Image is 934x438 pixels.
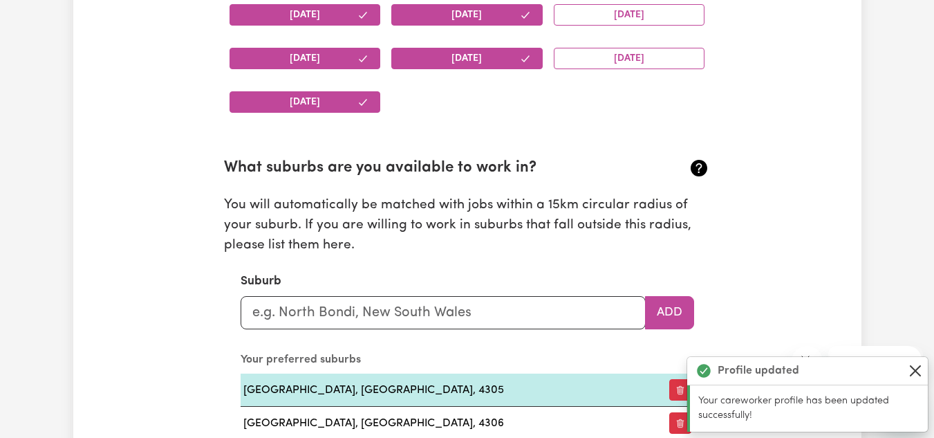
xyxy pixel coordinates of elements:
[645,296,694,329] button: Add to preferred suburbs
[10,10,85,21] span: Need any help?
[669,379,691,401] button: Remove preferred suburb
[241,273,281,291] label: Suburb
[241,296,646,329] input: e.g. North Bondi, New South Wales
[669,412,691,434] button: Remove preferred suburb
[554,48,705,69] button: [DATE]
[391,48,543,69] button: [DATE]
[698,394,919,423] p: Your careworker profile has been updated successfully!
[230,48,381,69] button: [DATE]
[230,4,381,26] button: [DATE]
[718,363,799,379] strong: Profile updated
[828,346,923,363] iframe: Message from company
[241,346,694,374] caption: Your preferred suburbs
[907,363,924,379] button: Close
[391,4,543,26] button: [DATE]
[224,196,711,255] p: You will automatically be matched with jobs within a 15km circular radius of your suburb. If you ...
[230,91,381,113] button: [DATE]
[554,4,705,26] button: [DATE]
[224,159,630,178] h2: What suburbs are you available to work in?
[241,374,662,407] td: [GEOGRAPHIC_DATA], [GEOGRAPHIC_DATA], 4305
[792,346,823,377] iframe: Close message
